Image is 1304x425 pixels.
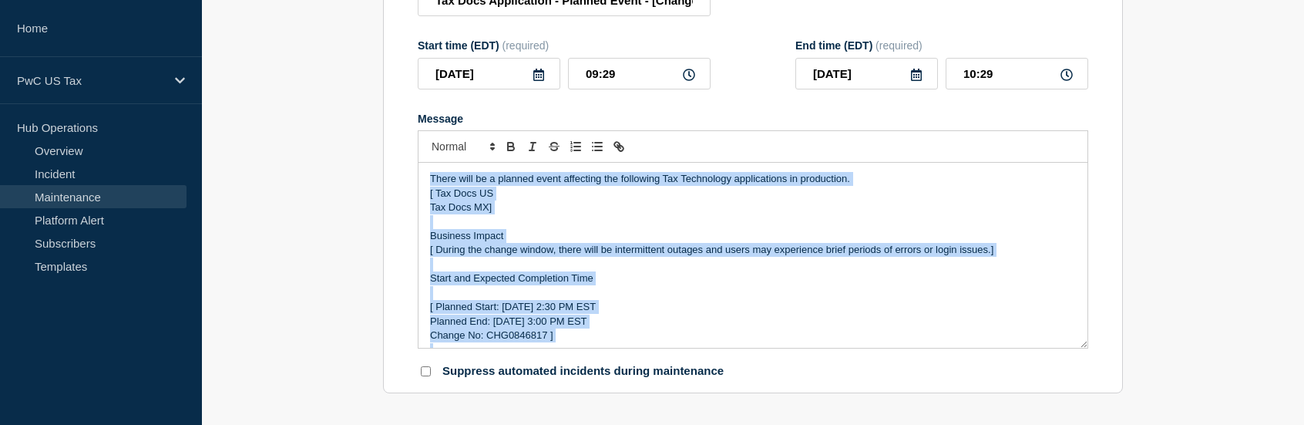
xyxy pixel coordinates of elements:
[430,172,1076,186] p: There will be a planned event affecting the following Tax Technology applications in production.
[568,58,711,89] input: HH:MM
[875,39,923,52] span: (required)
[430,201,1076,214] p: Tax Docs MX]
[442,364,724,379] p: Suppress automated incidents during maintenance
[565,137,586,156] button: Toggle ordered list
[421,366,431,376] input: Suppress automated incidents during maintenance
[418,39,711,52] div: Start time (EDT)
[425,137,500,156] span: Font size
[500,137,522,156] button: Toggle bold text
[418,58,560,89] input: YYYY-MM-DD
[418,113,1088,125] div: Message
[430,243,1076,257] p: [ During the change window, there will be intermittent outages and users may experience brief per...
[430,272,1076,285] p: Start and Expected Completion Time
[543,137,565,156] button: Toggle strikethrough text
[795,58,938,89] input: YYYY-MM-DD
[795,39,1088,52] div: End time (EDT)
[430,300,1076,314] p: [ Planned Start: [DATE] 2:30 PM EST
[430,187,1076,201] p: [ Tax Docs US
[430,229,1076,243] p: Business Impact
[946,58,1088,89] input: HH:MM
[522,137,543,156] button: Toggle italic text
[502,39,549,52] span: (required)
[430,329,1076,342] p: Change No: CHG0846817 ]
[430,315,1076,329] p: Planned End: [DATE] 3:00 PM EST
[17,74,165,87] p: PwC US Tax
[608,137,630,156] button: Toggle link
[586,137,608,156] button: Toggle bulleted list
[418,163,1087,348] div: Message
